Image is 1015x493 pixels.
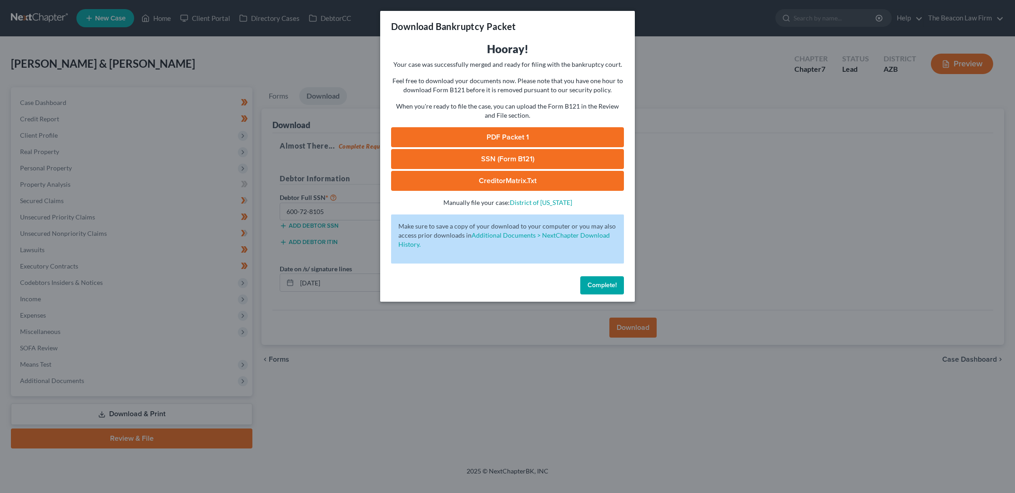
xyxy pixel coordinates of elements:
[398,222,617,249] p: Make sure to save a copy of your download to your computer or you may also access prior downloads in
[588,281,617,289] span: Complete!
[391,149,624,169] a: SSN (Form B121)
[580,276,624,294] button: Complete!
[391,76,624,95] p: Feel free to download your documents now. Please note that you have one hour to download Form B12...
[391,127,624,147] a: PDF Packet 1
[391,198,624,207] p: Manually file your case:
[391,171,624,191] a: CreditorMatrix.txt
[391,20,516,33] h3: Download Bankruptcy Packet
[398,231,610,248] a: Additional Documents > NextChapter Download History.
[391,42,624,56] h3: Hooray!
[510,199,572,206] a: District of [US_STATE]
[391,102,624,120] p: When you're ready to file the case, you can upload the Form B121 in the Review and File section.
[391,60,624,69] p: Your case was successfully merged and ready for filing with the bankruptcy court.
